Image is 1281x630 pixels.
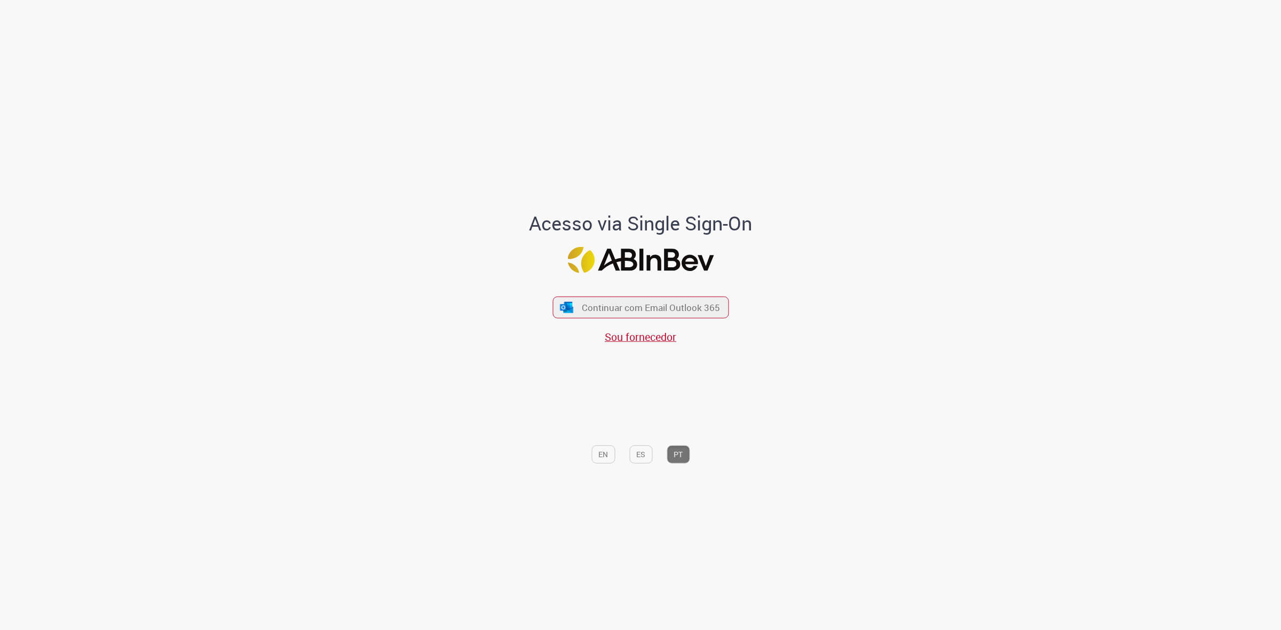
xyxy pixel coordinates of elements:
h1: Acesso via Single Sign-On [493,213,789,234]
img: Logo ABInBev [567,246,714,273]
button: ES [629,445,652,463]
span: Continuar com Email Outlook 365 [582,301,720,314]
button: EN [591,445,615,463]
a: Sou fornecedor [605,330,676,344]
button: ícone Azure/Microsoft 360 Continuar com Email Outlook 365 [552,297,729,318]
img: ícone Azure/Microsoft 360 [559,301,574,313]
button: PT [667,445,690,463]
